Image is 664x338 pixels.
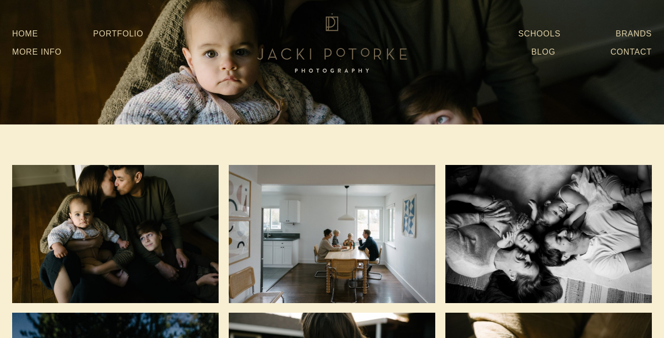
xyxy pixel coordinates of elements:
a: Schools [518,25,561,43]
img: breard-teaser-jackipotorkephoto-47.jpg [445,165,652,303]
a: Blog [531,43,556,61]
a: Portfolio [93,29,143,38]
img: heim-2022-jackipotorkephoto-59.jpg [229,165,435,303]
a: Home [12,25,38,43]
a: Brands [616,25,652,43]
img: molina-nov2023-jackipotorkephoto-416.jpg [12,165,219,303]
a: More Info [12,43,62,61]
img: Jacki Potorke Sacramento Family Photographer [251,11,413,75]
a: Contact [610,43,652,61]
